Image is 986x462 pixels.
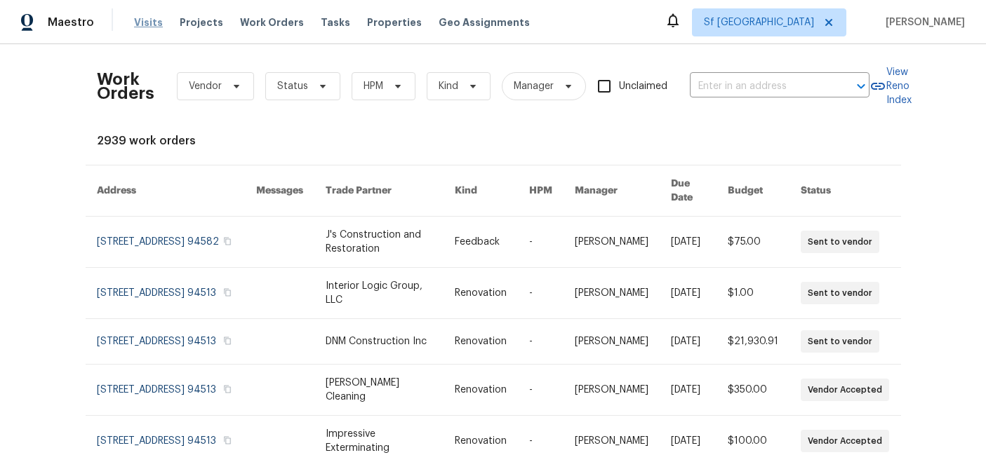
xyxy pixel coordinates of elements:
[444,319,518,365] td: Renovation
[518,365,564,416] td: -
[439,79,458,93] span: Kind
[790,165,900,217] th: Status
[518,217,564,268] td: -
[564,217,660,268] td: [PERSON_NAME]
[870,65,912,107] a: View Reno Index
[444,165,518,217] th: Kind
[314,217,443,268] td: J's Construction and Restoration
[564,319,660,365] td: [PERSON_NAME]
[439,15,530,29] span: Geo Assignments
[314,319,443,365] td: DNM Construction Inc
[97,72,154,100] h2: Work Orders
[48,15,94,29] span: Maestro
[690,76,830,97] input: Enter in an address
[564,165,660,217] th: Manager
[314,365,443,416] td: [PERSON_NAME] Cleaning
[518,165,564,217] th: HPM
[314,165,443,217] th: Trade Partner
[221,235,234,247] button: Copy Address
[221,334,234,347] button: Copy Address
[518,319,564,365] td: -
[880,15,965,29] span: [PERSON_NAME]
[367,15,422,29] span: Properties
[134,15,163,29] span: Visits
[619,79,667,94] span: Unclaimed
[86,165,246,217] th: Address
[444,365,518,416] td: Renovation
[189,79,222,93] span: Vendor
[851,76,871,96] button: Open
[660,165,717,217] th: Due Date
[97,134,890,148] div: 2939 work orders
[364,79,383,93] span: HPM
[444,268,518,319] td: Renovation
[321,18,350,27] span: Tasks
[518,268,564,319] td: -
[221,434,234,447] button: Copy Address
[221,383,234,395] button: Copy Address
[221,286,234,299] button: Copy Address
[514,79,554,93] span: Manager
[277,79,308,93] span: Status
[245,165,314,217] th: Messages
[704,15,814,29] span: Sf [GEOGRAPHIC_DATA]
[717,165,790,217] th: Budget
[564,365,660,416] td: [PERSON_NAME]
[444,217,518,268] td: Feedback
[564,268,660,319] td: [PERSON_NAME]
[314,268,443,319] td: Interior Logic Group, LLC
[240,15,304,29] span: Work Orders
[180,15,223,29] span: Projects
